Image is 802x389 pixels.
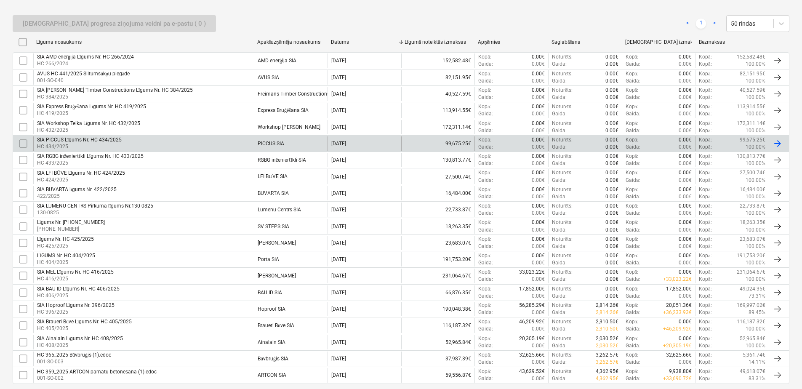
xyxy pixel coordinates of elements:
div: 22,733.87€ [401,202,475,217]
p: Noturēts : [552,87,573,94]
p: 0.00€ [532,226,545,234]
p: Gaida : [478,110,493,117]
p: HC 404/2025 [37,259,95,266]
p: Gaida : [552,77,567,85]
div: Datums [331,39,398,45]
p: 0.00€ [679,70,692,77]
p: 0.00€ [679,77,692,85]
p: Kopā : [626,202,638,210]
div: [DEMOGRAPHIC_DATA] izmaksas [625,39,692,45]
div: 130,813.77€ [401,153,475,167]
p: Kopā : [699,127,711,134]
p: Kopā : [626,153,638,160]
p: Gaida : [478,210,493,217]
div: SV STEPS SIA [258,224,289,229]
p: 0.00€ [605,103,618,110]
p: Gaida : [626,193,640,200]
p: Kopā : [699,77,711,85]
div: 18,263.35€ [401,219,475,233]
p: HC 425/2025 [37,242,94,250]
p: 100.00% [746,144,765,151]
p: 0.00€ [605,219,618,226]
p: Kopā : [478,252,491,259]
p: Gaida : [626,210,640,217]
p: 0.00€ [532,94,545,101]
p: 0.00€ [532,127,545,134]
p: 0.00€ [605,193,618,200]
p: 0.00€ [605,94,618,101]
p: Gaida : [626,127,640,134]
p: 0.00€ [679,103,692,110]
p: 0.00€ [605,70,618,77]
p: Gaida : [626,243,640,250]
p: Gaida : [552,110,567,117]
p: 100.00% [746,94,765,101]
p: Gaida : [552,160,567,167]
p: 0.00€ [532,144,545,151]
div: SIA PICCUS Līgums Nr. HC 434/2025 [37,137,122,143]
p: 100.00% [746,177,765,184]
div: 52,965.84€ [401,335,475,349]
p: Gaida : [626,177,640,184]
p: 001-SO-040 [37,77,130,84]
p: 33,023.22€ [519,269,545,276]
div: 40,527.59€ [401,87,475,101]
div: Workshop Teika SIA [258,124,320,130]
p: 0.00€ [679,219,692,226]
p: 0.00€ [605,177,618,184]
p: 0.00€ [532,103,545,110]
div: 23,683.07€ [401,236,475,250]
p: 0.00€ [532,177,545,184]
p: Gaida : [552,226,567,234]
p: 0.00€ [532,193,545,200]
div: SIA [PERSON_NAME] Timber Constructions Līgums Nr. HC 384/2025 [37,87,193,93]
p: Kopā : [699,259,711,266]
div: 113,914.55€ [401,103,475,117]
p: 100.00% [746,160,765,167]
p: Kopā : [478,186,491,193]
div: 152,582.48€ [401,53,475,68]
p: 0.00€ [679,94,692,101]
div: Saglabāšana [552,39,618,45]
p: 0.00€ [532,120,545,127]
p: 0.00€ [605,243,618,250]
p: Kopā : [699,236,711,243]
p: Gaida : [626,110,640,117]
p: Gaida : [626,77,640,85]
div: SIA LFI BŪVE Līgums Nr. HC 424/2025 [37,170,125,176]
p: Gaida : [478,160,493,167]
p: Kopā : [699,53,711,61]
p: Kopā : [626,103,638,110]
p: 100.00% [746,77,765,85]
p: 0.00€ [679,210,692,217]
p: 191,753.20€ [737,252,765,259]
p: 0.00€ [532,259,545,266]
p: HC 419/2025 [37,110,146,117]
p: 0.00€ [605,226,618,234]
p: Kopā : [626,236,638,243]
p: Gaida : [478,127,493,134]
p: Noturēts : [552,53,573,61]
p: Kopā : [626,186,638,193]
p: Kopā : [699,210,711,217]
p: Gaida : [626,94,640,101]
p: Kopā : [626,136,638,144]
p: 0.00€ [532,153,545,160]
p: Gaida : [626,160,640,167]
div: 16,484.00€ [401,186,475,200]
p: Kopā : [626,269,638,276]
p: 0.00€ [532,169,545,176]
p: 0.00€ [605,53,618,61]
div: 191,753.20€ [401,252,475,266]
p: Kopā : [699,144,711,151]
div: SIA AMD enerģija Līgums Nr. HC 266/2024 [37,54,134,60]
p: Noturēts : [552,202,573,210]
p: 0.00€ [605,269,618,276]
p: Gaida : [478,94,493,101]
p: Gaida : [478,61,493,68]
p: Noturēts : [552,219,573,226]
p: Kopā : [699,136,711,144]
p: 0.00€ [532,136,545,144]
p: 0.00€ [532,160,545,167]
p: Noturēts : [552,169,573,176]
